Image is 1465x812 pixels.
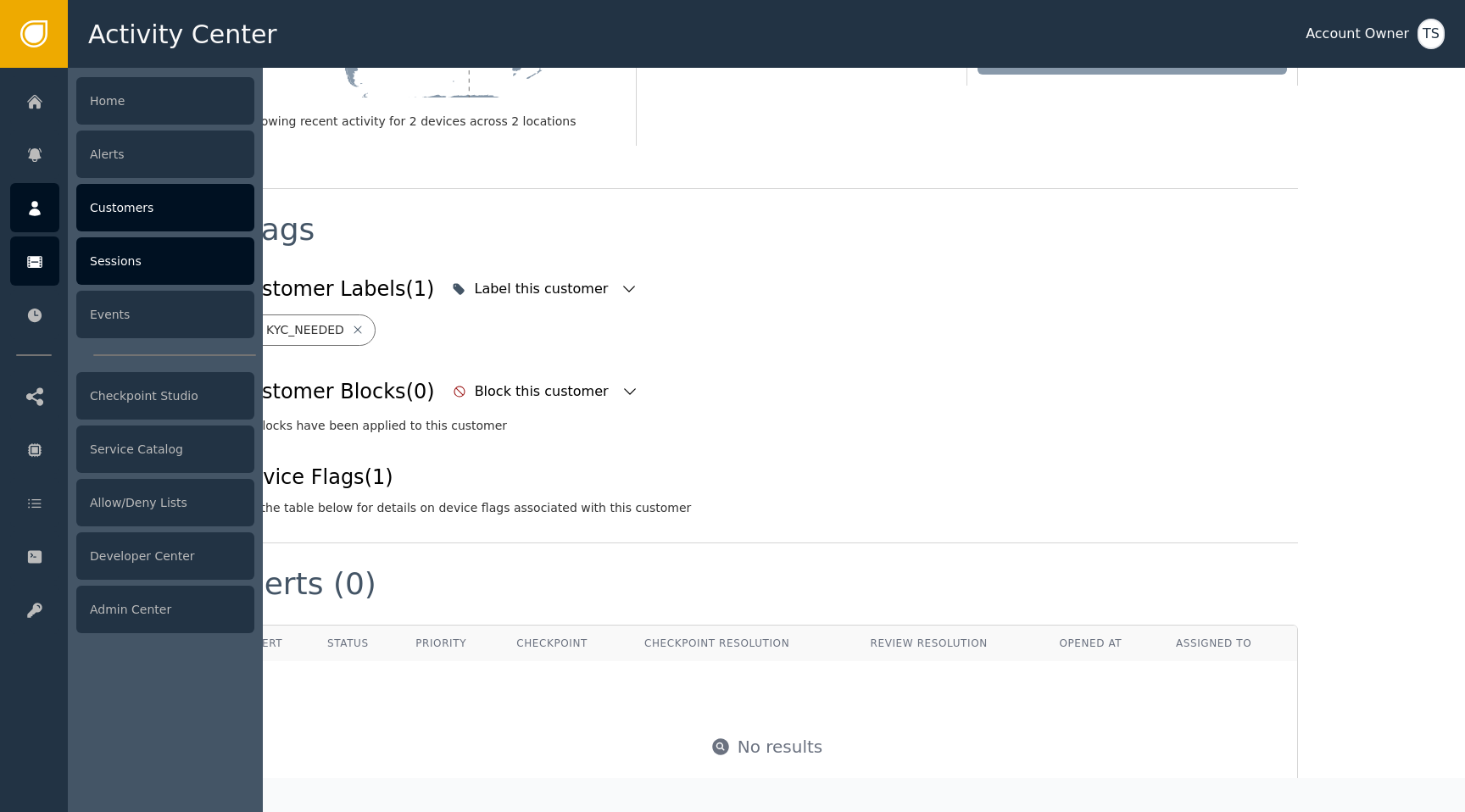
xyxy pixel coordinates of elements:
a: Developer Center [10,531,254,581]
div: Customers [76,184,254,231]
th: Assigned To [1163,626,1297,661]
a: Customers [10,183,254,232]
div: Sessions [76,237,254,285]
div: KYC_NEEDED [266,321,344,339]
div: Showing recent activity for 2 devices across 2 locations [246,113,626,131]
div: Customer Blocks (0) [235,376,435,407]
a: Admin Center [10,585,254,634]
div: Allow/Deny Lists [76,479,254,526]
th: Checkpoint Resolution [632,626,858,661]
div: Home [76,77,254,125]
div: See the table below for details on device flags associated with this customer [235,499,691,517]
button: Block this customer [448,373,643,410]
th: Status [315,626,403,661]
a: Checkpoint Studio [10,371,254,420]
button: TS [1418,19,1445,49]
div: Admin Center [76,586,254,633]
span: Activity Center [88,15,277,53]
a: Allow/Deny Lists [10,478,254,527]
a: Sessions [10,236,254,286]
button: Label this customer [448,270,642,308]
a: Alerts [10,130,254,179]
div: Customer Labels (1) [235,274,434,304]
div: Alerts (0) [235,569,376,599]
div: Checkpoint Studio [76,372,254,420]
div: No blocks have been applied to this customer [235,417,1298,435]
div: Device Flags (1) [235,462,691,492]
th: Opened At [1046,626,1163,661]
div: Block this customer [475,381,613,402]
div: Label this customer [474,279,612,299]
div: Developer Center [76,532,254,580]
div: Account Owner [1306,24,1409,44]
a: Service Catalog [10,425,254,474]
a: Home [10,76,254,125]
div: Service Catalog [76,425,254,473]
a: Events [10,290,254,339]
th: Review Resolution [858,626,1047,661]
th: Priority [403,626,504,661]
div: Alerts [76,131,254,178]
div: No results [738,734,823,759]
div: Events [76,291,254,338]
th: Checkpoint [504,626,632,661]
